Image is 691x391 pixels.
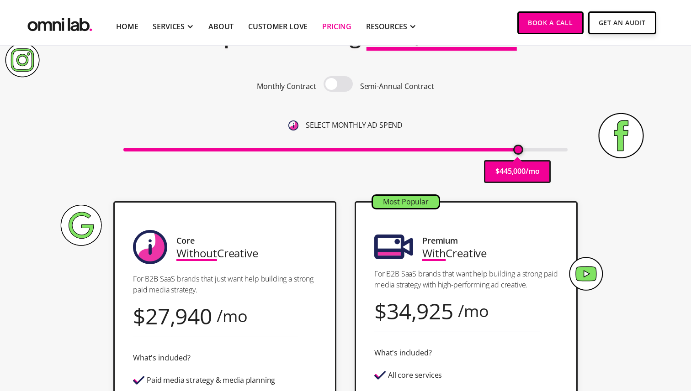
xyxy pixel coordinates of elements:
[133,352,190,364] div: What's included?
[526,165,540,177] p: /mo
[422,235,458,247] div: Premium
[208,21,234,32] a: About
[374,268,558,290] p: For B2B SaaS brands that want help building a strong paid media strategy with high-performing ad ...
[374,347,431,359] div: What's included?
[458,305,489,317] div: /mo
[388,371,442,379] div: All core services
[374,305,387,317] div: $
[588,11,656,34] a: Get An Audit
[360,80,434,93] p: Semi-Annual Contract
[145,310,212,322] div: 27,940
[26,11,94,34] img: Omni Lab: B2B SaaS Demand Generation Agency
[526,285,691,391] iframe: Chat Widget
[495,165,500,177] p: $
[500,165,526,177] p: 445,000
[26,11,94,34] a: home
[147,376,275,384] div: Paid media strategy & media planning
[366,21,407,32] div: RESOURCES
[176,245,217,261] span: Without
[422,245,446,261] span: With
[133,273,317,295] p: For B2B SaaS brands that just want help building a strong paid media strategy.
[517,11,584,34] a: Book a Call
[176,247,258,259] div: Creative
[116,21,138,32] a: Home
[387,305,453,317] div: 34,925
[306,119,403,131] p: SELECT MONTHLY AD SPEND
[367,21,517,49] span: Yeah, We Know
[322,21,351,32] a: Pricing
[257,80,316,93] p: Monthly Contract
[153,21,185,32] div: SERVICES
[373,196,439,208] div: Most Popular
[217,310,248,322] div: /mo
[422,247,487,259] div: Creative
[248,21,308,32] a: Customer Love
[133,310,145,322] div: $
[176,235,194,247] div: Core
[288,120,298,130] img: 6410812402e99d19b372aa32_omni-nav-info.svg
